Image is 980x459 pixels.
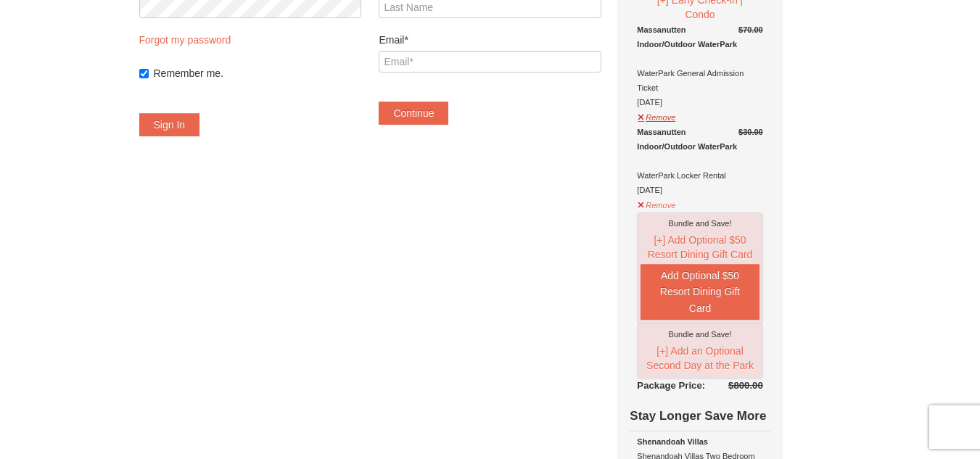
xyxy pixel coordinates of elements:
button: Remove [637,194,676,212]
div: WaterPark General Admission Ticket [DATE] [637,22,762,109]
a: Forgot my password [139,34,231,46]
del: $800.00 [728,380,763,391]
button: [+] Add an Optional Second Day at the Park [641,342,759,375]
div: Bundle and Save! [641,216,759,231]
div: Massanutten Indoor/Outdoor WaterPark [637,22,762,51]
div: Bundle and Save! [641,327,759,342]
label: Remember me. [154,66,361,80]
button: Continue [379,102,448,125]
button: Add Optional $50 Resort Dining Gift Card [641,264,759,320]
span: Package Price: [637,380,705,391]
div: Massanutten Indoor/Outdoor WaterPark [637,125,762,154]
del: $70.00 [738,25,763,34]
button: [+] Add Optional $50 Resort Dining Gift Card [641,231,759,264]
button: Sign In [139,113,200,136]
input: Email* [379,51,601,73]
strong: Shenandoah Villas [637,437,708,446]
div: WaterPark Locker Rental [DATE] [637,125,762,197]
button: Remove [637,107,676,125]
label: Email* [379,33,601,47]
strong: Stay Longer Save More [630,409,766,423]
del: $30.00 [738,128,763,136]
